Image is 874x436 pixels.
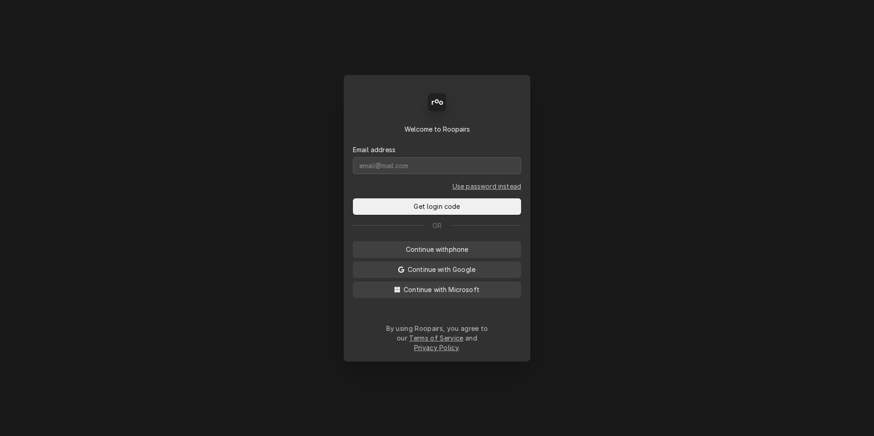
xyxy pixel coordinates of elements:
[453,181,521,191] a: Go to Email and password form
[353,261,521,278] button: Continue with Google
[353,124,521,134] div: Welcome to Roopairs
[414,344,458,351] a: Privacy Policy
[353,241,521,258] button: Continue withphone
[412,202,462,211] span: Get login code
[404,245,470,254] span: Continue with phone
[406,265,477,274] span: Continue with Google
[353,157,521,174] input: email@mail.com
[386,324,488,352] div: By using Roopairs, you agree to our and .
[402,285,481,294] span: Continue with Microsoft
[353,221,521,230] div: Or
[353,282,521,298] button: Continue with Microsoft
[409,334,463,342] a: Terms of Service
[353,198,521,215] button: Get login code
[353,145,395,154] label: Email address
